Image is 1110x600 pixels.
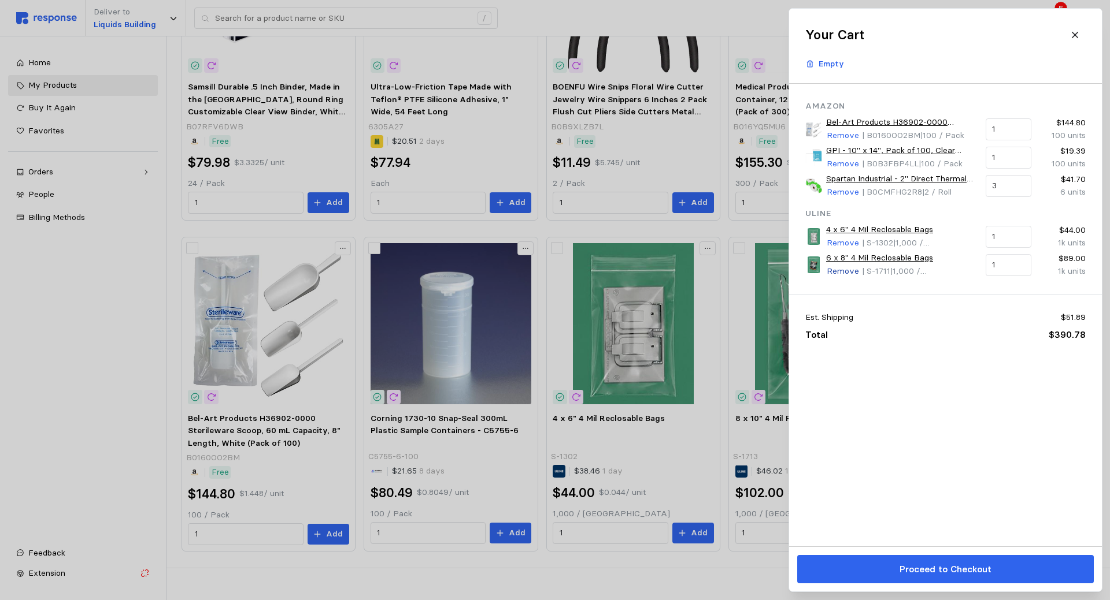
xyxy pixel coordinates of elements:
p: $51.89 [1060,311,1085,324]
p: 100 units [1039,129,1085,142]
input: Qty [992,226,1024,247]
span: | 2 / Roll [922,187,951,197]
p: Remove [827,237,859,249]
button: Remove [826,264,860,278]
span: | 100 / Pack [918,158,962,169]
p: $144.80 [1039,117,1085,129]
button: Remove [826,157,860,171]
p: Proceed to Checkout [899,562,991,576]
button: Remove [826,185,860,199]
input: Qty [992,255,1024,275]
span: | 100 / Pack [920,130,964,140]
p: 6 units [1039,186,1085,199]
span: | 1,000 / [GEOGRAPHIC_DATA] [861,266,949,289]
span: | 1,000 / [GEOGRAPHIC_DATA] [861,237,949,260]
p: Empty [819,58,844,70]
img: 51Zk3IhbrYL._SX522_.jpg [805,121,822,138]
p: Remove [827,158,859,170]
img: S-1302 [805,228,822,245]
img: S-1711 [805,256,822,273]
a: 4 x 6" 4 Mil Reclosable Bags [826,223,933,236]
button: Empty [799,53,850,75]
span: | B0CMFHG2R8 [861,187,922,197]
a: Spartan Industrial - 2" Direct Thermal Circle Labels - Fluorescent Green Round Stickers for Color... [826,173,978,185]
span: | B0B3FBP4LL [861,158,918,169]
input: Qty [992,147,1024,168]
p: Uline [805,207,1086,220]
span: | S-1711 [861,266,890,276]
input: Qty [992,119,1024,140]
p: $19.39 [1039,145,1085,158]
p: Total [805,327,828,342]
h2: Your Cart [805,26,864,44]
p: Remove [827,265,859,278]
p: Amazon [805,100,1086,113]
p: 1k units [1039,237,1085,249]
a: 6 x 8" 4 Mil Reclosable Bags [826,252,933,264]
button: Proceed to Checkout [797,555,1094,583]
p: Remove [827,129,859,142]
p: 1k units [1039,265,1085,278]
p: $41.70 [1039,173,1085,186]
img: 61Ud4to-LoL._AC_SX679_.jpg [805,177,822,194]
img: 31JmblRRoJL._SY445_SX342_QL70_FMwebp_.jpg [805,149,822,166]
p: $89.00 [1039,252,1085,265]
a: GPI - 10" x 14", Pack of 100, Clear Plastic Reclosable Zip Bags, 2 Mil Thick, Zip Poly Bags with ... [826,144,978,157]
p: $390.78 [1048,327,1085,342]
p: 100 units [1039,158,1085,170]
p: Est. Shipping [805,311,853,324]
button: Remove [826,236,860,250]
span: | B0160OO2BM [861,130,920,140]
input: Qty [992,176,1024,196]
span: | S-1302 [861,237,893,248]
button: Remove [826,129,860,143]
a: Bel-Art Products H36902-0000 Sterileware Scoop, 60 mL Capacity, 8" Length, White (Pack of 100) [826,116,978,129]
p: $44.00 [1039,224,1085,237]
